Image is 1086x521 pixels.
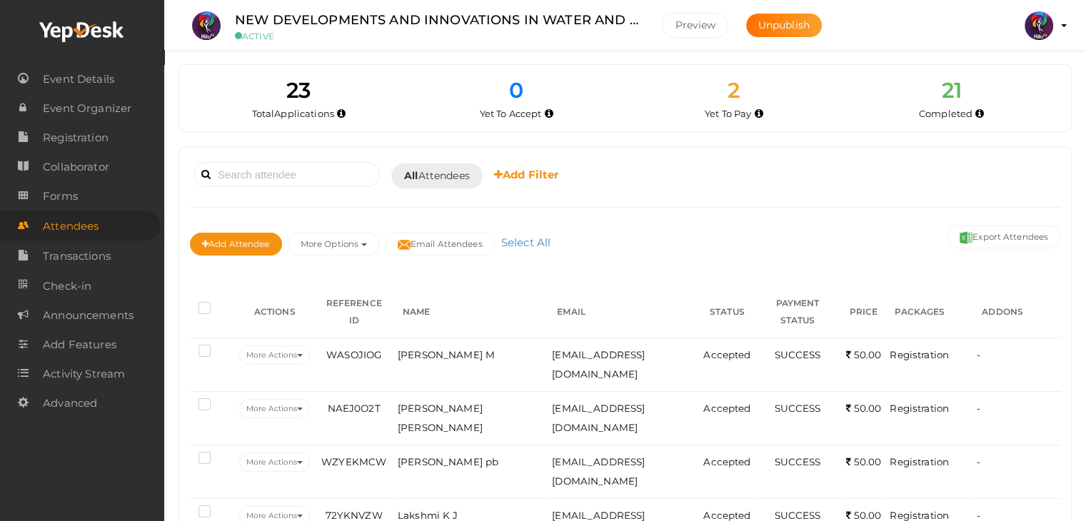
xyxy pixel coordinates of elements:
span: - [977,403,980,414]
img: mail-filled.svg [398,238,411,251]
th: PACKAGES [886,286,973,338]
span: 50.00 [845,349,881,360]
span: Attendees [43,212,99,241]
span: Lakshmi K J [398,510,458,521]
span: Announcements [43,301,134,330]
span: - [977,456,980,467]
th: NAME [394,286,548,338]
span: 50.00 [845,510,881,521]
span: Attendees [404,168,470,183]
span: Applications [274,108,334,119]
label: NEW DEVELOPMENTS AND INNOVATIONS IN WATER AND WASTE WATER TREATMENT [235,10,640,31]
span: Event Organizer [43,94,131,123]
span: Unpublish [758,19,810,31]
span: Accepted [703,403,750,414]
span: [EMAIL_ADDRESS][DOMAIN_NAME] [552,456,645,487]
span: Check-in [43,272,91,300]
span: 50.00 [845,403,881,414]
span: 50.00 [845,456,881,467]
span: [PERSON_NAME] [PERSON_NAME] [398,403,483,433]
img: HYVFUF7I_small.png [192,11,221,40]
span: Add Features [43,330,116,359]
span: Registration [890,403,949,414]
span: Forms [43,182,78,211]
button: More Actions [239,345,310,365]
th: ACTIONS [236,286,313,338]
span: Registration [43,123,109,152]
span: Collaborator [43,153,109,181]
img: excel.svg [960,231,972,244]
b: All [404,169,418,182]
th: STATUS [700,286,754,338]
span: SUCCESS [774,403,820,414]
span: Event Details [43,65,114,93]
span: SUCCESS [774,349,820,360]
i: Accepted and completed payment succesfully [975,110,984,118]
th: EMAIL [548,286,700,338]
a: Select All [498,236,554,249]
span: Accepted [703,510,750,521]
span: 0 [509,77,523,103]
span: Transactions [43,242,111,270]
th: PRICE [841,286,887,338]
b: Add Filter [494,168,559,181]
button: Unpublish [746,14,822,37]
i: Accepted by organizer and yet to make payment [755,110,763,118]
span: 72YKNVZW [326,510,383,521]
span: WZYEKMCW [321,456,386,467]
button: More Actions [239,452,310,472]
span: 2 [728,77,740,103]
span: [PERSON_NAME] pb [398,456,498,467]
span: Registration [890,510,949,521]
span: Accepted [703,456,750,467]
small: ACTIVE [235,31,640,41]
button: Export Attendees [947,226,1060,248]
span: Advanced [43,389,97,418]
span: WASOJIOG [326,349,381,360]
span: Registration [890,349,949,360]
span: NAEJ0O2T [328,403,381,414]
span: 21 [941,77,961,103]
span: Yet To Pay [705,108,751,119]
span: SUCCESS [774,456,820,467]
input: Search attendee [194,162,380,187]
button: Preview [662,13,728,38]
span: - [977,349,980,360]
span: Activity Stream [43,360,125,388]
span: Total [252,108,334,119]
th: ADDONS [973,286,1060,338]
span: 23 [286,77,311,103]
span: [PERSON_NAME] M [398,349,495,360]
span: - [977,510,980,521]
i: Yet to be accepted by organizer [545,110,553,118]
img: 5BK8ZL5P_small.png [1025,11,1053,40]
span: Yet To Accept [480,108,542,119]
span: Registration [890,456,949,467]
button: More Options [288,233,379,256]
span: REFERENCE ID [326,298,381,325]
th: PAYMENT STATUS [754,286,840,338]
span: [EMAIL_ADDRESS][DOMAIN_NAME] [552,403,645,433]
i: Total number of applications [337,110,346,118]
button: Email Attendees [386,233,495,256]
span: Accepted [703,349,750,360]
span: [EMAIL_ADDRESS][DOMAIN_NAME] [552,349,645,380]
button: More Actions [239,399,310,418]
span: SUCCESS [774,510,820,521]
span: Completed [919,108,972,119]
button: Add Attendee [190,233,282,256]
